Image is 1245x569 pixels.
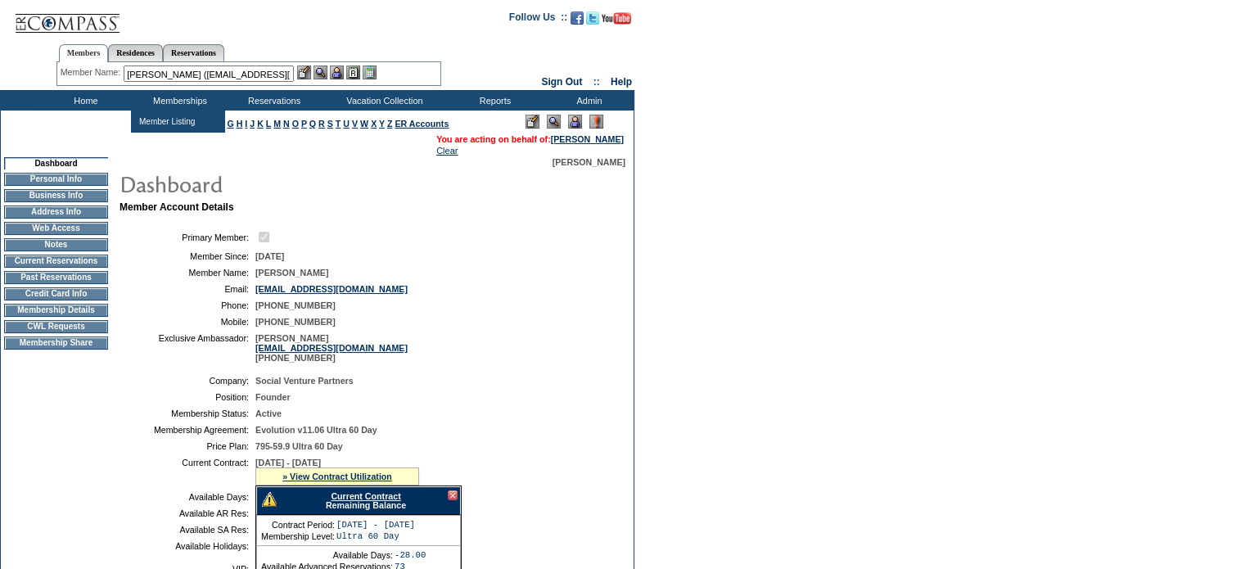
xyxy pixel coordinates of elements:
[126,492,249,502] td: Available Days:
[352,119,358,129] a: V
[135,114,196,129] td: Member Listing
[261,531,335,541] td: Membership Level:
[292,119,299,129] a: O
[255,458,321,467] span: [DATE] - [DATE]
[4,189,108,202] td: Business Info
[318,119,325,129] a: R
[4,304,108,317] td: Membership Details
[283,119,290,129] a: N
[126,284,249,294] td: Email:
[509,10,567,29] td: Follow Us ::
[255,268,328,278] span: [PERSON_NAME]
[227,119,233,129] a: G
[309,119,316,129] a: Q
[360,119,368,129] a: W
[571,16,584,26] a: Become our fan on Facebook
[4,336,108,350] td: Membership Share
[257,119,264,129] a: K
[379,119,385,129] a: Y
[273,119,281,129] a: M
[571,11,584,25] img: Become our fan on Facebook
[262,492,277,507] img: There are insufficient days and/or tokens to cover this reservation
[336,119,341,129] a: T
[119,167,446,200] img: pgTtlDashboard.gif
[547,115,561,129] img: View Mode
[343,119,350,129] a: U
[395,550,426,560] td: -28.00
[568,115,582,129] img: Impersonate
[126,425,249,435] td: Membership Agreement:
[371,119,377,129] a: X
[255,333,408,363] span: [PERSON_NAME] [PHONE_NUMBER]
[126,333,249,363] td: Exclusive Ambassador:
[37,90,131,111] td: Home
[261,550,393,560] td: Available Days:
[250,119,255,129] a: J
[589,115,603,129] img: Log Concern/Member Elevation
[346,65,360,79] img: Reservations
[131,90,225,111] td: Memberships
[4,320,108,333] td: CWL Requests
[4,271,108,284] td: Past Reservations
[282,472,392,481] a: » View Contract Utilization
[126,441,249,451] td: Price Plan:
[319,90,446,111] td: Vacation Collection
[602,16,631,26] a: Subscribe to our YouTube Channel
[602,12,631,25] img: Subscribe to our YouTube Channel
[108,44,163,61] a: Residences
[4,173,108,186] td: Personal Info
[225,90,319,111] td: Reservations
[551,134,624,144] a: [PERSON_NAME]
[256,486,461,515] div: Remaining Balance
[255,317,336,327] span: [PHONE_NUMBER]
[61,65,124,79] div: Member Name:
[331,491,400,501] a: Current Contract
[126,541,249,551] td: Available Holidays:
[436,146,458,156] a: Clear
[126,376,249,386] td: Company:
[255,343,408,353] a: [EMAIL_ADDRESS][DOMAIN_NAME]
[59,44,109,62] a: Members
[4,205,108,219] td: Address Info
[301,119,307,129] a: P
[120,201,234,213] b: Member Account Details
[126,525,249,535] td: Available SA Res:
[553,157,625,167] span: [PERSON_NAME]
[261,520,335,530] td: Contract Period:
[327,119,333,129] a: S
[255,251,284,261] span: [DATE]
[611,76,632,88] a: Help
[237,119,243,129] a: H
[255,441,343,451] span: 795-59.9 Ultra 60 Day
[255,392,291,402] span: Founder
[163,44,224,61] a: Reservations
[255,376,354,386] span: Social Venture Partners
[330,65,344,79] img: Impersonate
[314,65,327,79] img: View
[586,11,599,25] img: Follow us on Twitter
[336,531,415,541] td: Ultra 60 Day
[126,229,249,245] td: Primary Member:
[4,255,108,268] td: Current Reservations
[126,392,249,402] td: Position:
[446,90,540,111] td: Reports
[126,251,249,261] td: Member Since:
[266,119,271,129] a: L
[4,157,108,169] td: Dashboard
[126,300,249,310] td: Phone:
[297,65,311,79] img: b_edit.gif
[255,425,377,435] span: Evolution v11.06 Ultra 60 Day
[363,65,377,79] img: b_calculator.gif
[395,119,449,129] a: ER Accounts
[586,16,599,26] a: Follow us on Twitter
[540,90,634,111] td: Admin
[126,409,249,418] td: Membership Status:
[4,238,108,251] td: Notes
[255,284,408,294] a: [EMAIL_ADDRESS][DOMAIN_NAME]
[336,520,415,530] td: [DATE] - [DATE]
[4,222,108,235] td: Web Access
[255,409,282,418] span: Active
[245,119,247,129] a: I
[255,300,336,310] span: [PHONE_NUMBER]
[126,508,249,518] td: Available AR Res:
